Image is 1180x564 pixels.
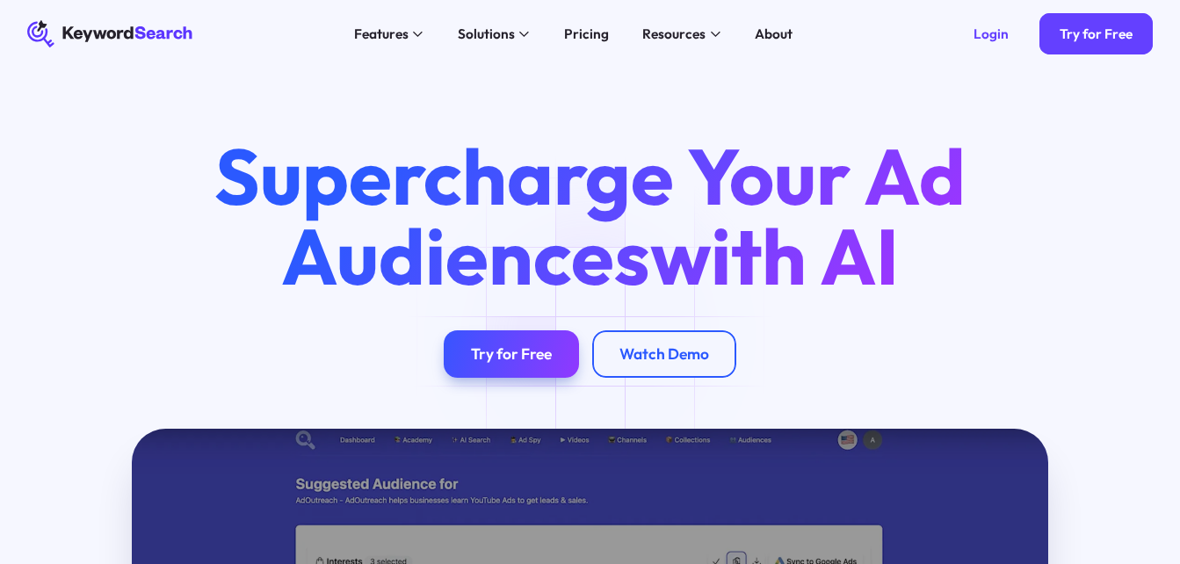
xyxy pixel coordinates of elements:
a: About [745,20,803,47]
div: Login [974,25,1009,42]
span: with AI [650,206,899,305]
div: Solutions [458,24,515,44]
a: Login [953,13,1029,54]
div: Resources [642,24,706,44]
div: Try for Free [471,345,552,365]
div: Pricing [564,24,609,44]
h1: Supercharge Your Ad Audiences [183,136,998,297]
div: Try for Free [1060,25,1133,42]
div: About [755,24,793,44]
a: Pricing [554,20,619,47]
a: Try for Free [1039,13,1153,54]
div: Features [354,24,409,44]
a: Try for Free [444,330,579,378]
div: Watch Demo [619,345,709,365]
